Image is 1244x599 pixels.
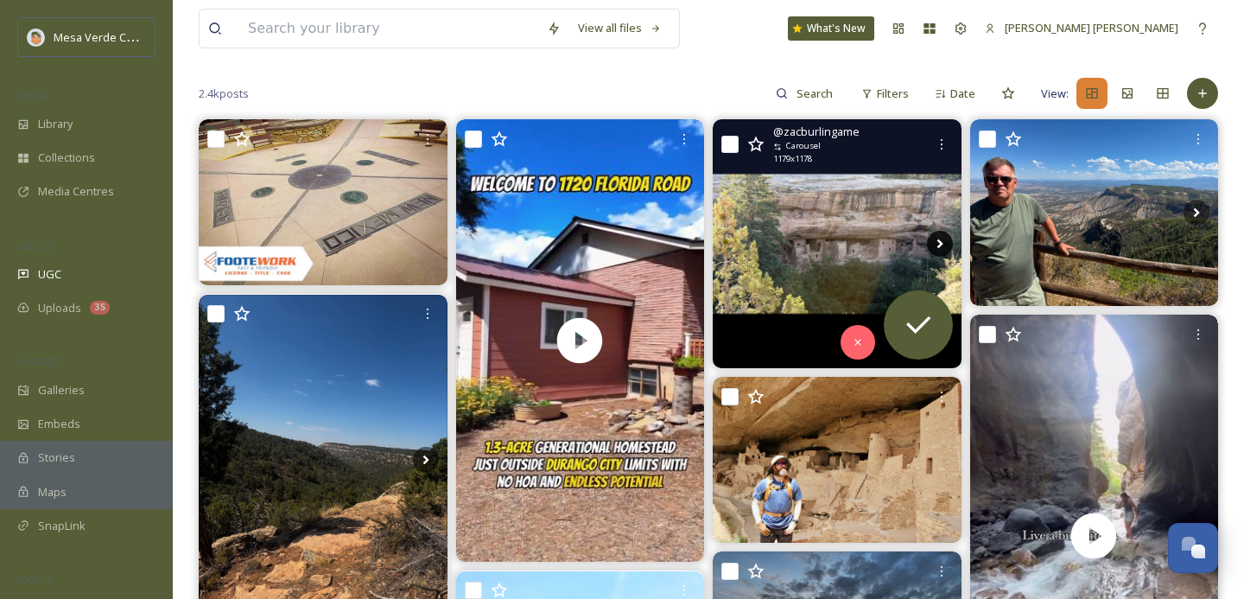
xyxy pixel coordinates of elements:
span: SOCIALS [17,573,52,586]
span: WIDGETS [17,355,57,368]
span: Media Centres [38,183,114,200]
button: Open Chat [1168,523,1218,573]
span: Stories [38,449,75,466]
a: [PERSON_NAME] [PERSON_NAME] [976,11,1187,45]
img: MVC%20SnapSea%20logo%20%281%29.png [28,29,45,46]
span: [PERSON_NAME] [PERSON_NAME] [1005,20,1178,35]
a: View all files [569,11,670,45]
span: 1179 x 1178 [773,153,812,165]
div: 35 [90,301,110,315]
span: Filters [877,86,909,102]
span: Galleries [38,382,85,398]
span: 2.4k posts [199,86,249,102]
span: @ zacburlingame [773,124,860,140]
img: Did you know? Arizona is one of only four states where you can stand in four states at the same t... [199,119,447,285]
input: Search your library [239,10,538,48]
span: Collections [38,150,95,166]
span: Mesa Verde Country [54,29,160,45]
img: Before we got to the cliff dwellings in Mesa Verde National Park we went to Park Point, the park’... [970,119,1219,306]
span: Carousel [786,140,821,152]
span: View: [1041,86,1069,102]
span: COLLECT [17,239,54,252]
span: MEDIA [17,89,48,102]
span: Embeds [38,416,80,432]
video: ✨ First time ever on the market! ✨ Welcome to 1720 Florida Road – the very first home right outsi... [455,119,704,562]
span: Uploads [38,300,81,316]
span: UGC [38,266,61,283]
span: Library [38,116,73,132]
img: #mesaverde day two [713,119,962,367]
span: SnapLink [38,518,86,534]
a: What's New [788,16,874,41]
img: thumbnail [455,119,704,562]
input: Search [788,76,844,111]
span: Maps [38,484,67,500]
img: #mesaverdenationalpark #nationalpark #nationalparkgeek #findyourpark #roadtrip #roadtripusa #hike... [713,377,962,543]
span: Date [950,86,975,102]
